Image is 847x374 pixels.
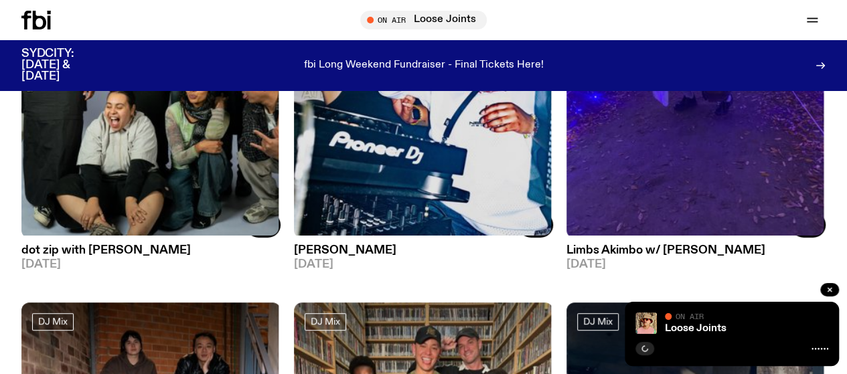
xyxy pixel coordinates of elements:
span: [DATE] [566,259,826,270]
a: Loose Joints [665,323,726,334]
a: [PERSON_NAME][DATE] [294,238,553,270]
a: DJ Mix [305,313,346,331]
a: DJ Mix [32,313,74,331]
p: fbi Long Weekend Fundraiser - Final Tickets Here! [304,60,544,72]
button: On AirLoose Joints [360,11,487,29]
span: [DATE] [21,259,281,270]
span: DJ Mix [311,316,340,326]
a: DJ Mix [577,313,619,331]
a: Limbs Akimbo w/ [PERSON_NAME][DATE] [566,238,826,270]
h3: SYDCITY: [DATE] & [DATE] [21,48,107,82]
h3: dot zip with [PERSON_NAME] [21,245,281,256]
span: [DATE] [294,259,553,270]
span: DJ Mix [583,316,613,326]
h3: [PERSON_NAME] [294,245,553,256]
h3: Limbs Akimbo w/ [PERSON_NAME] [566,245,826,256]
span: DJ Mix [38,316,68,326]
span: On Air [676,312,704,320]
img: Tyson stands in front of a paperbark tree wearing orange sunglasses, a suede bucket hat and a pin... [635,312,657,334]
a: dot zip with [PERSON_NAME][DATE] [21,238,281,270]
